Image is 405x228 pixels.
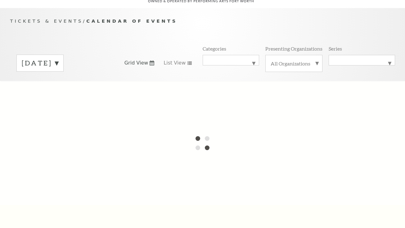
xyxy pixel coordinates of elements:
[203,45,226,52] p: Categories
[271,60,317,67] label: All Organizations
[124,60,148,66] span: Grid View
[265,45,322,52] p: Presenting Organizations
[22,58,58,68] label: [DATE]
[86,18,177,24] span: Calendar of Events
[164,60,186,66] span: List View
[10,17,395,25] p: /
[10,18,83,24] span: Tickets & Events
[329,45,342,52] p: Series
